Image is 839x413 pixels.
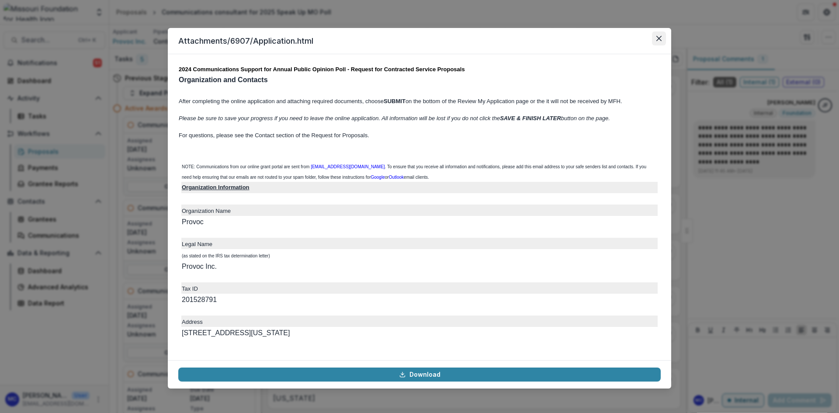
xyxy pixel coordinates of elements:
[182,218,204,226] font: Provoc
[500,115,561,121] b: SAVE & FINISH LATER
[389,175,404,180] a: Outlook
[182,208,231,214] font: Organization Name
[168,28,671,54] header: Attachments/6907/Application.html
[182,184,250,191] u: Organization Information
[182,285,198,292] font: Tax ID
[182,319,203,325] font: Address
[178,368,661,382] a: Download
[179,75,660,85] p: Organization and Contacts
[652,31,666,45] button: Close
[311,164,385,169] a: [EMAIL_ADDRESS][DOMAIN_NAME]
[179,65,660,74] p: 2024 Communications Support for Annual Public Opinion Poll - Request for Contracted Service Propo...
[182,253,270,258] font: (as stated on the IRS tax determination letter)
[182,296,217,303] font: 201528791
[182,164,646,180] font: NOTE: Communications from our online grant portal are sent from . To ensure that you receive all ...
[182,329,290,337] font: [STREET_ADDRESS][US_STATE]
[384,98,406,104] b: SUBMIT
[179,97,660,148] p: After completing the online application and attaching required documents, choose on the bottom of...
[371,175,385,180] a: Google
[182,241,212,247] font: Legal Name
[182,263,217,270] font: Provoc Inc.
[179,115,610,121] i: Please be sure to save your progress if you need to leave the online application. All information...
